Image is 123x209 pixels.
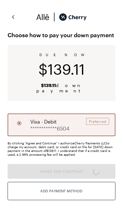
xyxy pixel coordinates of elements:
img: svg%3e [50,12,59,22]
div: Preferred [86,118,109,125]
span: Choose how to pay your down payment [8,30,115,40]
div: By clicking "Agree and Continue" I authorize Cherry Payments LLC to charge my account, debit card... [8,141,115,156]
img: cherry_black_logo-DrOE_MJI.svg [59,12,87,22]
button: Add Payment Method [8,182,115,200]
b: $139.11 [41,83,56,88]
span: DUE NOW [39,53,84,57]
span: $139.11 [38,61,85,78]
span: visa - debit [30,118,57,125]
button: Agree and Continue [8,164,115,179]
span: down payment [15,83,108,93]
img: svg%3e [9,12,17,22]
img: svg%3e [36,12,50,22]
